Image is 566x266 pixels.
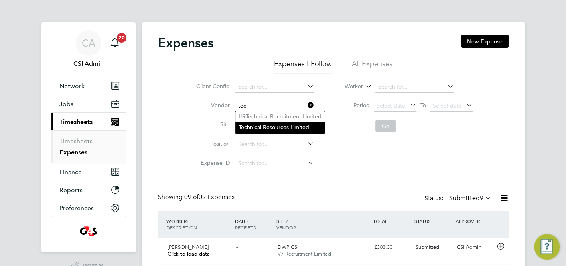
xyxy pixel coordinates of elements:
[51,181,126,199] button: Reports
[371,214,412,228] div: TOTAL
[418,100,428,110] span: To
[59,100,73,108] span: Jobs
[236,250,238,257] span: -
[352,59,392,73] li: All Expenses
[51,163,126,181] button: Finance
[278,244,298,250] span: DWP CSI
[194,102,230,109] label: Vendor
[194,121,230,128] label: Site
[377,102,405,109] span: Select date
[51,59,126,69] span: CSI Admin
[51,113,126,130] button: Timesheets
[274,214,371,234] div: SITE
[449,194,491,202] label: Submitted
[168,250,210,257] span: Click to load data
[59,137,93,145] a: Timesheets
[51,95,126,112] button: Jobs
[327,83,363,91] label: Worker
[82,38,95,48] span: CA
[274,59,332,73] li: Expenses I Follow
[187,218,188,224] span: /
[334,102,370,109] label: Period
[416,244,439,250] span: Submitted
[454,214,495,228] div: APPROVER
[184,193,199,201] span: 09 of
[51,199,126,217] button: Preferences
[412,214,454,228] div: STATUS
[158,193,236,201] div: Showing
[107,30,123,56] a: 20
[59,168,82,176] span: Finance
[194,83,230,90] label: Client Config
[184,193,235,201] span: 09 Expenses
[51,130,126,163] div: Timesheets
[235,122,325,133] li: hnical Resources Limited
[168,244,209,250] span: [PERSON_NAME]
[247,218,248,224] span: /
[194,140,230,147] label: Position
[235,100,314,112] input: Search for...
[59,82,85,90] span: Network
[235,224,256,231] span: RECEIPTS
[59,186,83,194] span: Reports
[41,22,136,252] nav: Main navigation
[236,244,238,250] span: -
[235,81,314,93] input: Search for...
[235,139,314,150] input: Search for...
[286,218,288,224] span: /
[51,77,126,95] button: Network
[59,118,93,126] span: Timesheets
[239,124,247,131] b: Tec
[278,250,331,257] span: V7 Recruitment Limited
[117,33,126,43] span: 20
[246,113,254,120] b: Tec
[59,204,94,212] span: Preferences
[164,214,233,234] div: WORKER
[371,241,412,254] div: £303.30
[461,35,509,48] button: New Expense
[194,159,230,166] label: Expense ID
[454,241,495,254] div: CSI Admin
[59,148,87,156] a: Expenses
[78,225,99,238] img: g4sssuk-logo-retina.png
[233,214,274,234] div: DATE
[166,224,197,231] span: DESCRIPTION
[158,35,213,51] h2: Expenses
[424,193,493,204] div: Status:
[375,81,454,93] input: Search for...
[235,111,325,122] li: H9 hnical Recruitment Limited
[51,30,126,69] a: CACSI Admin
[276,224,296,231] span: VENDOR
[433,102,461,109] span: Select date
[235,158,314,169] input: Search for...
[480,194,483,202] span: 9
[51,225,126,238] a: Go to home page
[375,120,396,132] button: Go
[534,234,560,260] button: Engage Resource Center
